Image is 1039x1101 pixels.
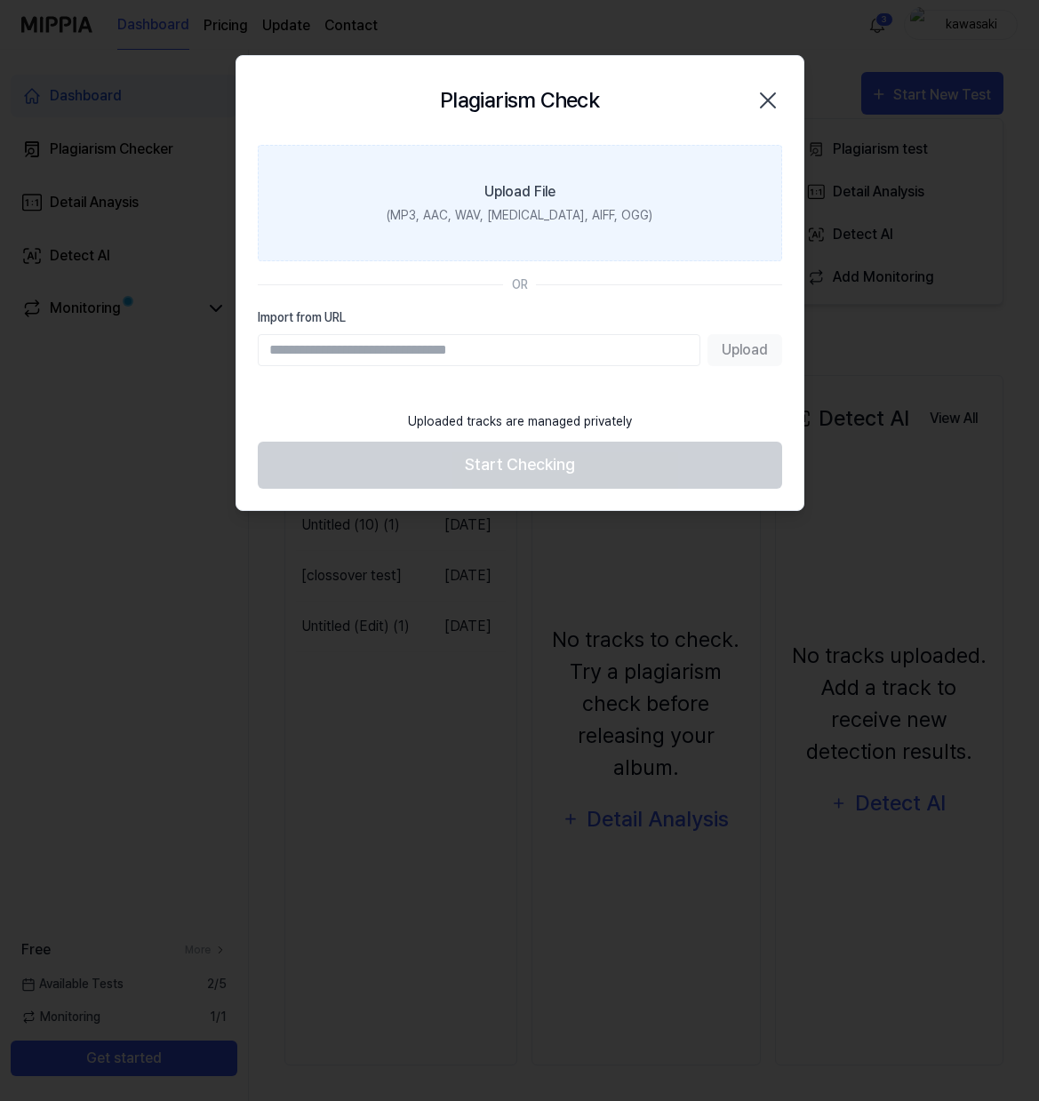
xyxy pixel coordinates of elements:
div: Uploaded tracks are managed privately [397,402,643,442]
div: (MP3, AAC, WAV, [MEDICAL_DATA], AIFF, OGG) [387,206,652,225]
label: Import from URL [258,308,782,327]
h2: Plagiarism Check [440,84,599,116]
div: Upload File [484,181,555,203]
div: OR [512,275,528,294]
